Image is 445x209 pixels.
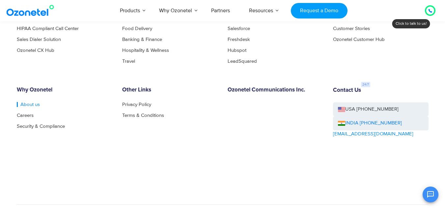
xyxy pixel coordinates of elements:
a: Banking & Finance [122,37,162,42]
a: Ozonetel CX Hub [17,48,54,53]
a: Ozonetel Customer Hub [333,37,385,42]
img: ind-flag.png [338,121,345,126]
a: Privacy Policy [122,102,151,107]
a: About us [17,102,40,107]
a: HIPAA Compliant Call Center [17,26,79,31]
h6: Contact Us [333,87,361,94]
a: Security & Compliance [17,124,65,129]
a: Freshdesk [228,37,250,42]
a: USA [PHONE_NUMBER] [333,102,429,117]
a: Travel [122,59,135,64]
a: LeadSquared [228,59,257,64]
a: INDIA [PHONE_NUMBER] [338,120,402,127]
a: Customer Stories [333,26,370,31]
h6: Why Ozonetel [17,87,112,93]
a: Terms & Conditions [122,113,164,118]
h6: Ozonetel Communications Inc. [228,87,323,93]
a: Careers [17,113,34,118]
a: Hospitality & Wellness [122,48,169,53]
img: us-flag.png [338,107,345,112]
a: Sales Dialer Solution [17,37,61,42]
a: Request a Demo [291,3,347,18]
a: Hubspot [228,48,246,53]
a: Food Delivery [122,26,152,31]
a: Salesforce [228,26,250,31]
button: Open chat [423,187,438,202]
a: [EMAIL_ADDRESS][DOMAIN_NAME] [333,130,413,138]
h6: Other Links [122,87,218,93]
